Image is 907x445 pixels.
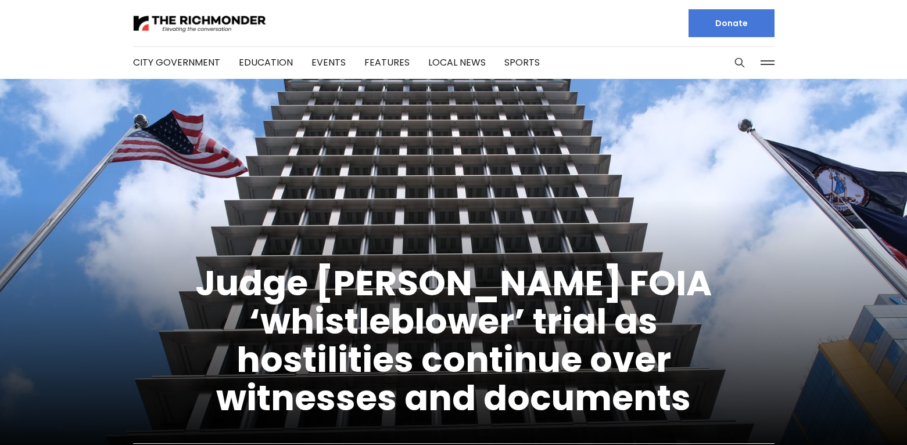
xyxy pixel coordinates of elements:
a: City Government [133,56,220,69]
a: Features [364,56,410,69]
iframe: portal-trigger [809,388,907,445]
a: Sports [504,56,540,69]
a: Judge [PERSON_NAME] FOIA ‘whistleblower’ trial as hostilities continue over witnesses and documents [195,259,712,422]
a: Education [239,56,293,69]
a: Events [311,56,346,69]
button: Search this site [731,54,748,71]
a: Donate [689,9,775,37]
a: Local News [428,56,486,69]
img: The Richmonder [133,13,267,34]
